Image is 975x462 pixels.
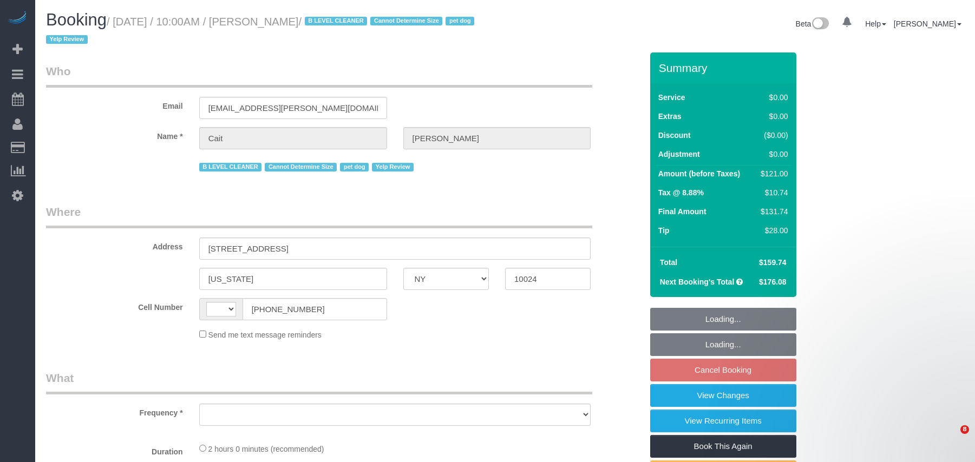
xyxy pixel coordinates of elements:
span: B LEVEL CLEANER [305,17,368,25]
label: Email [38,97,191,111]
div: $0.00 [756,149,788,160]
input: Last Name [403,127,591,149]
div: $0.00 [756,111,788,122]
input: City [199,268,387,290]
span: 2 hours 0 minutes (recommended) [208,445,324,453]
label: Tax @ 8.88% [658,187,704,198]
a: Book This Again [650,435,796,458]
legend: What [46,370,592,394]
label: Tip [658,225,670,236]
strong: Total [660,258,677,267]
label: Name * [38,127,191,142]
input: Email [199,97,387,119]
span: Cannot Determine Size [265,163,337,171]
a: View Recurring Items [650,410,796,432]
legend: Where [46,204,592,228]
span: Send me text message reminders [208,331,322,339]
h3: Summary [659,62,791,74]
label: Final Amount [658,206,706,217]
a: View Changes [650,384,796,407]
a: Help [865,19,886,28]
input: First Name [199,127,387,149]
span: pet dog [446,17,474,25]
label: Duration [38,443,191,457]
input: Zip Code [505,268,591,290]
a: [PERSON_NAME] [894,19,961,28]
small: / [DATE] / 10:00AM / [PERSON_NAME] [46,16,477,46]
span: $176.08 [759,278,787,286]
div: $10.74 [756,187,788,198]
span: B LEVEL CLEANER [199,163,262,171]
label: Service [658,92,685,103]
span: Yelp Review [46,35,88,44]
div: $0.00 [756,92,788,103]
legend: Who [46,63,592,88]
div: ($0.00) [756,130,788,141]
span: pet dog [340,163,369,171]
img: Automaid Logo [6,11,28,26]
span: $159.74 [759,258,787,267]
a: Beta [796,19,829,28]
strong: Next Booking's Total [660,278,735,286]
div: $121.00 [756,168,788,179]
label: Address [38,237,191,252]
span: Cannot Determine Size [370,17,442,25]
label: Amount (before Taxes) [658,168,740,179]
label: Cell Number [38,298,191,313]
div: $28.00 [756,225,788,236]
label: Adjustment [658,149,700,160]
span: Booking [46,10,107,29]
input: Cell Number [243,298,387,320]
label: Discount [658,130,691,141]
span: 8 [960,425,969,434]
div: $131.74 [756,206,788,217]
label: Frequency * [38,404,191,418]
img: New interface [811,17,829,31]
label: Extras [658,111,682,122]
iframe: Intercom live chat [938,425,964,451]
span: Yelp Review [372,163,414,171]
